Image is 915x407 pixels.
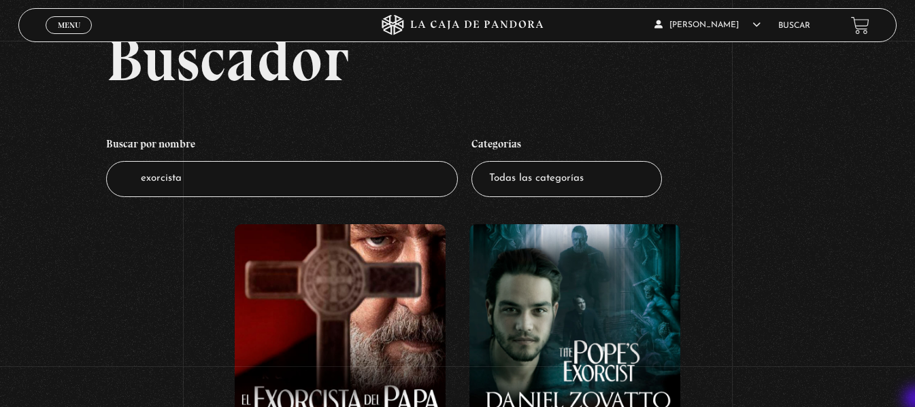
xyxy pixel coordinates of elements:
h4: Categorías [471,130,662,162]
a: View your shopping cart [851,16,869,34]
a: Buscar [778,22,810,30]
span: Cerrar [53,33,85,42]
span: Menu [58,21,80,29]
h4: Buscar por nombre [106,130,457,162]
span: [PERSON_NAME] [654,21,761,29]
h2: Buscador [106,29,897,90]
